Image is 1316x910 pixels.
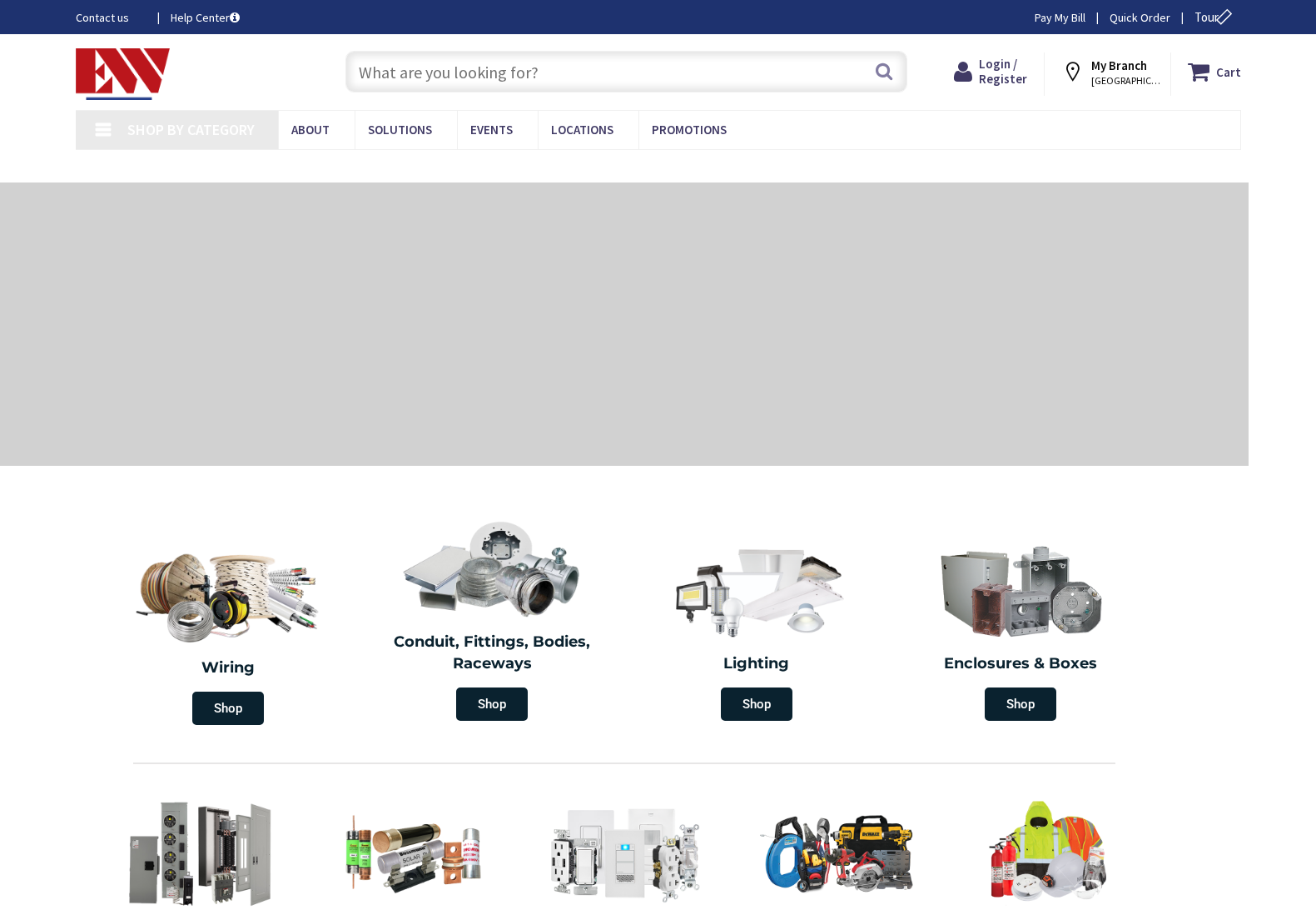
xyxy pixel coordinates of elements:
[1091,57,1147,73] strong: My Branch
[985,687,1056,721] span: Shop
[171,9,240,26] a: Help Center
[192,692,264,725] span: Shop
[291,122,330,137] span: About
[901,653,1141,675] h2: Enclosures & Boxes
[954,57,1027,87] a: Login / Register
[365,512,621,729] a: Conduit, Fittings, Bodies, Raceways Shop
[721,687,792,721] span: Shop
[104,657,352,679] h2: Wiring
[1216,57,1241,87] strong: Cart
[637,653,877,675] h2: Lighting
[979,56,1027,87] span: Login / Register
[96,533,360,733] a: Wiring Shop
[345,51,907,92] input: What are you looking for?
[76,9,144,26] a: Contact us
[368,122,432,137] span: Solutions
[551,122,613,137] span: Locations
[127,120,255,139] span: Shop By Category
[1091,74,1162,87] span: [GEOGRAPHIC_DATA], [GEOGRAPHIC_DATA]
[76,48,171,100] img: Electrical Wholesalers, Inc.
[1061,57,1155,87] div: My Branch [GEOGRAPHIC_DATA], [GEOGRAPHIC_DATA]
[893,533,1150,729] a: Enclosures & Boxes Shop
[1194,9,1237,25] span: Tour
[628,533,885,729] a: Lighting Shop
[652,122,727,137] span: Promotions
[456,687,528,721] span: Shop
[1188,57,1241,87] a: Cart
[1110,9,1170,26] a: Quick Order
[373,632,613,674] h2: Conduit, Fittings, Bodies, Raceways
[470,122,513,137] span: Events
[1035,9,1085,26] a: Pay My Bill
